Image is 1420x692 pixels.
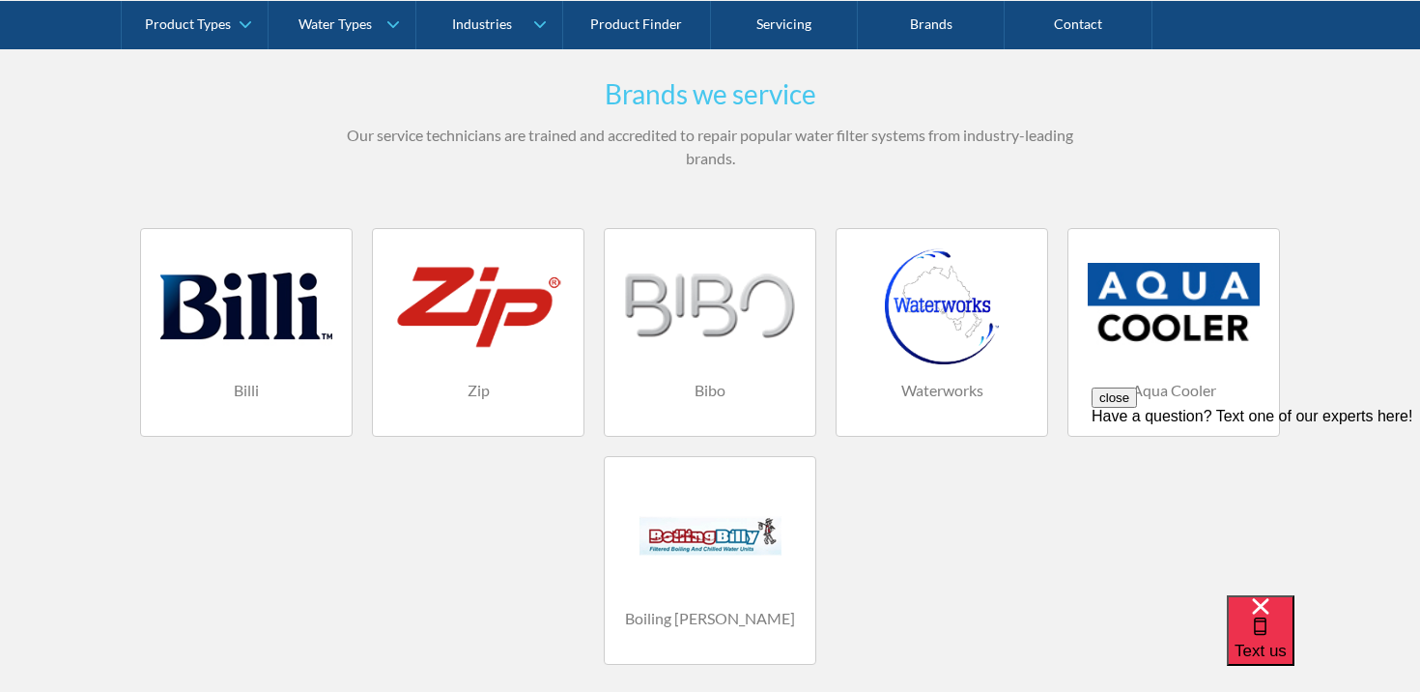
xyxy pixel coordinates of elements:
[1088,379,1260,402] h4: Aqua Cooler
[1067,228,1280,437] a: Aqua Cooler
[160,379,332,402] h4: Billi
[392,379,564,402] h4: Zip
[604,456,816,665] a: Boiling [PERSON_NAME]
[333,73,1087,114] h3: Brands we service
[856,379,1028,402] h4: Waterworks
[1227,595,1420,692] iframe: podium webchat widget bubble
[452,15,512,32] div: Industries
[140,228,353,437] a: Billi
[836,228,1048,437] a: Waterworks
[372,228,584,437] a: Zip
[333,124,1087,170] p: Our service technicians are trained and accredited to repair popular water filter systems from in...
[624,379,796,402] h4: Bibo
[624,607,796,630] h4: Boiling [PERSON_NAME]
[604,228,816,437] a: Bibo
[298,15,372,32] div: Water Types
[145,15,231,32] div: Product Types
[1092,388,1420,620] iframe: podium webchat widget prompt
